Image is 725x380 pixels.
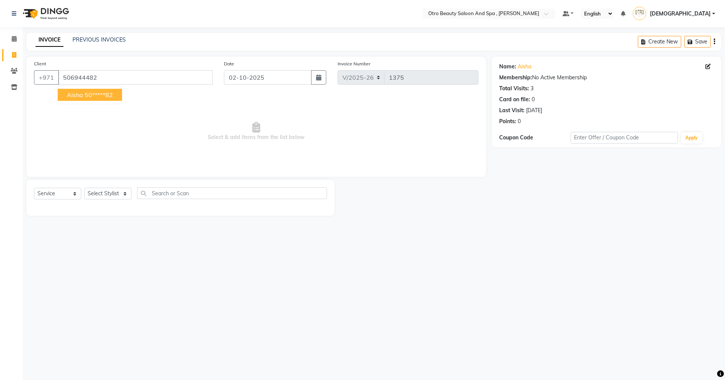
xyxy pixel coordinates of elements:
[499,74,532,82] div: Membership:
[35,33,63,47] a: INVOICE
[532,96,535,103] div: 0
[499,85,529,93] div: Total Visits:
[531,85,534,93] div: 3
[137,187,327,199] input: Search or Scan
[526,107,542,114] div: [DATE]
[518,117,521,125] div: 0
[499,107,524,114] div: Last Visit:
[571,132,678,144] input: Enter Offer / Coupon Code
[34,60,46,67] label: Client
[338,60,370,67] label: Invoice Number
[499,117,516,125] div: Points:
[499,96,530,103] div: Card on file:
[638,36,681,48] button: Create New
[19,3,71,24] img: logo
[518,63,531,71] a: Aisha
[499,63,516,71] div: Name:
[67,91,83,99] span: Aisha
[499,74,714,82] div: No Active Membership
[681,132,702,144] button: Apply
[499,134,571,142] div: Coupon Code
[72,36,126,43] a: PREVIOUS INVOICES
[224,60,234,67] label: Date
[58,70,213,85] input: Search by Name/Mobile/Email/Code
[684,36,711,48] button: Save
[650,10,711,18] span: [DEMOGRAPHIC_DATA]
[34,94,478,169] span: Select & add items from the list below
[633,7,646,20] img: Sunita
[34,70,59,85] button: +971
